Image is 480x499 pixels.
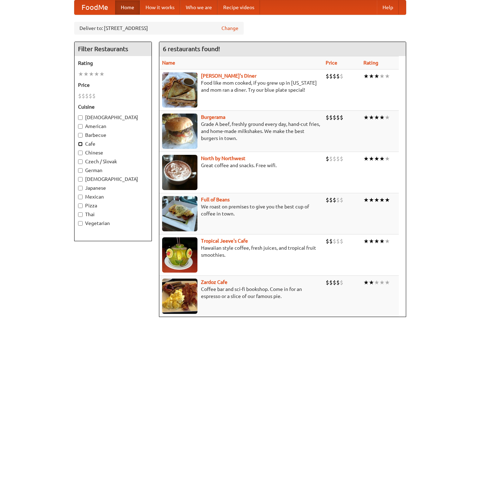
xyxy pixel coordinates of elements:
[218,0,260,14] a: Recipe videos
[369,155,374,163] li: ★
[340,196,343,204] li: $
[201,197,230,202] b: Full of Beans
[201,73,256,79] a: [PERSON_NAME]'s Diner
[326,155,329,163] li: $
[385,237,390,245] li: ★
[340,114,343,121] li: $
[162,60,175,66] a: Name
[78,158,148,165] label: Czech / Slovak
[333,72,336,80] li: $
[78,186,83,190] input: Japanese
[162,237,197,273] img: jeeves.jpg
[162,203,320,217] p: We roast on premises to give you the best cup of coffee in town.
[385,155,390,163] li: ★
[78,140,148,147] label: Cafe
[162,286,320,300] p: Coffee bar and sci-fi bookshop. Come in for an espresso or a slice of our famous pie.
[326,237,329,245] li: $
[78,203,83,208] input: Pizza
[85,92,89,100] li: $
[78,132,148,139] label: Barbecue
[78,124,83,129] input: American
[99,70,105,78] li: ★
[78,176,148,183] label: [DEMOGRAPHIC_DATA]
[75,0,115,14] a: FoodMe
[379,155,385,163] li: ★
[369,196,374,204] li: ★
[74,22,244,35] div: Deliver to: [STREET_ADDRESS]
[78,193,148,200] label: Mexican
[374,114,379,121] li: ★
[201,156,245,161] a: North by Northwest
[363,60,378,66] a: Rating
[374,155,379,163] li: ★
[374,279,379,286] li: ★
[162,72,197,108] img: sallys.jpg
[340,72,343,80] li: $
[162,121,320,142] p: Grade A beef, freshly ground every day, hand-cut fries, and home-made milkshakes. We make the bes...
[326,114,329,121] li: $
[83,70,89,78] li: ★
[379,196,385,204] li: ★
[180,0,218,14] a: Who we are
[329,196,333,204] li: $
[379,114,385,121] li: ★
[201,114,225,120] a: Burgerama
[201,238,248,244] b: Tropical Jeeve's Cafe
[78,168,83,173] input: German
[363,72,369,80] li: ★
[329,114,333,121] li: $
[75,42,152,56] h4: Filter Restaurants
[162,279,197,314] img: zardoz.jpg
[78,184,148,191] label: Japanese
[336,196,340,204] li: $
[163,45,220,52] ng-pluralize: 6 restaurants found!
[379,237,385,245] li: ★
[333,196,336,204] li: $
[326,279,329,286] li: $
[92,92,96,100] li: $
[140,0,180,14] a: How it works
[369,279,374,286] li: ★
[374,72,379,80] li: ★
[78,60,148,67] h5: Rating
[329,72,333,80] li: $
[201,279,227,285] a: Zardoz Cafe
[336,114,340,121] li: $
[78,159,83,164] input: Czech / Slovak
[329,237,333,245] li: $
[340,279,343,286] li: $
[374,237,379,245] li: ★
[385,114,390,121] li: ★
[379,279,385,286] li: ★
[363,155,369,163] li: ★
[340,155,343,163] li: $
[89,70,94,78] li: ★
[333,237,336,245] li: $
[385,196,390,204] li: ★
[336,237,340,245] li: $
[340,237,343,245] li: $
[78,151,83,155] input: Chinese
[363,114,369,121] li: ★
[78,220,148,227] label: Vegetarian
[78,177,83,182] input: [DEMOGRAPHIC_DATA]
[162,196,197,231] img: beans.jpg
[221,25,238,32] a: Change
[78,221,83,226] input: Vegetarian
[336,155,340,163] li: $
[78,142,83,146] input: Cafe
[82,92,85,100] li: $
[78,167,148,174] label: German
[78,81,148,89] h5: Price
[333,279,336,286] li: $
[78,212,83,217] input: Thai
[78,123,148,130] label: American
[78,149,148,156] label: Chinese
[377,0,399,14] a: Help
[78,114,148,121] label: [DEMOGRAPHIC_DATA]
[369,114,374,121] li: ★
[78,70,83,78] li: ★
